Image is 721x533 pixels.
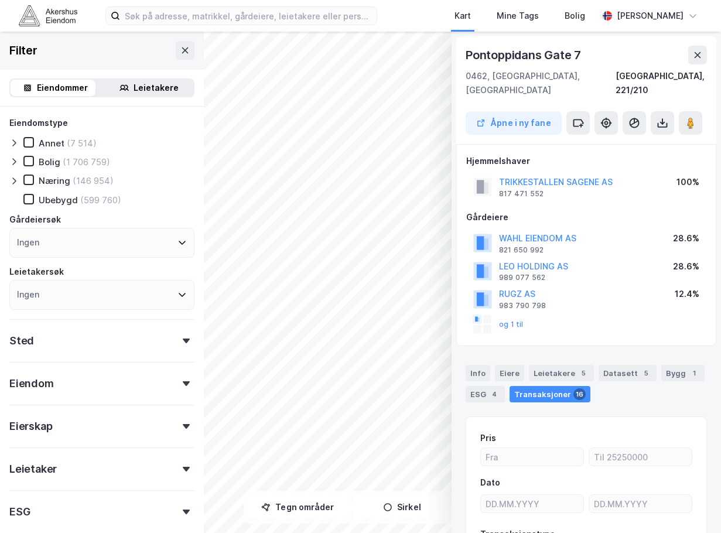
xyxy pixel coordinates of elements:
[73,175,114,186] div: (146 954)
[9,462,57,476] div: Leietaker
[673,259,699,274] div: 28.6%
[688,367,700,379] div: 1
[676,175,699,189] div: 100%
[67,138,97,149] div: (7 514)
[9,213,61,227] div: Gårdeiersøk
[63,156,110,168] div: (1 706 759)
[39,194,78,206] div: Ubebygd
[481,495,583,512] input: DD.MM.YYYY
[617,9,684,23] div: [PERSON_NAME]
[9,334,34,348] div: Sted
[661,365,705,381] div: Bygg
[80,194,121,206] div: (599 760)
[37,81,88,95] div: Eiendommer
[9,116,68,130] div: Eiendomstype
[466,46,583,64] div: Pontoppidans Gate 7
[573,388,586,400] div: 16
[19,5,77,26] img: akershus-eiendom-logo.9091f326c980b4bce74ccdd9f866810c.svg
[675,287,699,301] div: 12.4%
[480,476,500,490] div: Dato
[495,365,524,381] div: Eiere
[499,273,545,282] div: 989 077 562
[9,265,64,279] div: Leietakersøk
[529,365,594,381] div: Leietakere
[466,210,706,224] div: Gårdeiere
[39,175,70,186] div: Næring
[662,477,721,533] div: Kontrollprogram for chat
[499,301,546,310] div: 983 790 798
[17,288,39,302] div: Ingen
[480,431,496,445] div: Pris
[510,386,590,402] div: Transaksjoner
[565,9,585,23] div: Bolig
[499,189,544,199] div: 817 471 552
[9,41,37,60] div: Filter
[640,367,652,379] div: 5
[578,367,589,379] div: 5
[9,505,30,519] div: ESG
[488,388,500,400] div: 4
[134,81,179,95] div: Leietakere
[673,231,699,245] div: 28.6%
[248,496,348,519] button: Tegn områder
[662,477,721,533] iframe: Chat Widget
[466,365,490,381] div: Info
[599,365,657,381] div: Datasett
[616,69,707,97] div: [GEOGRAPHIC_DATA], 221/210
[481,448,583,466] input: Fra
[466,154,706,168] div: Hjemmelshaver
[9,377,54,391] div: Eiendom
[589,495,692,512] input: DD.MM.YYYY
[39,138,64,149] div: Annet
[120,7,377,25] input: Søk på adresse, matrikkel, gårdeiere, leietakere eller personer
[353,496,452,519] button: Sirkel
[17,235,39,250] div: Ingen
[466,69,616,97] div: 0462, [GEOGRAPHIC_DATA], [GEOGRAPHIC_DATA]
[455,9,471,23] div: Kart
[9,419,52,433] div: Eierskap
[466,386,505,402] div: ESG
[499,245,544,255] div: 821 650 992
[497,9,539,23] div: Mine Tags
[589,448,692,466] input: Til 25250000
[39,156,60,168] div: Bolig
[466,111,562,135] button: Åpne i ny fane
